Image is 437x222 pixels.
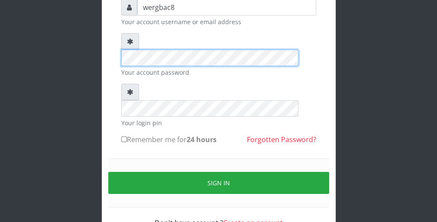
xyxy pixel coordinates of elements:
input: Remember me for24 hours [121,136,127,142]
b: 24 hours [187,135,217,144]
small: Your account password [121,68,316,77]
label: Remember me for [121,134,217,145]
button: Sign in [108,172,329,194]
a: Forgotten Password? [247,135,316,144]
small: Your account username or email address [121,17,316,26]
small: Your login pin [121,118,316,127]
